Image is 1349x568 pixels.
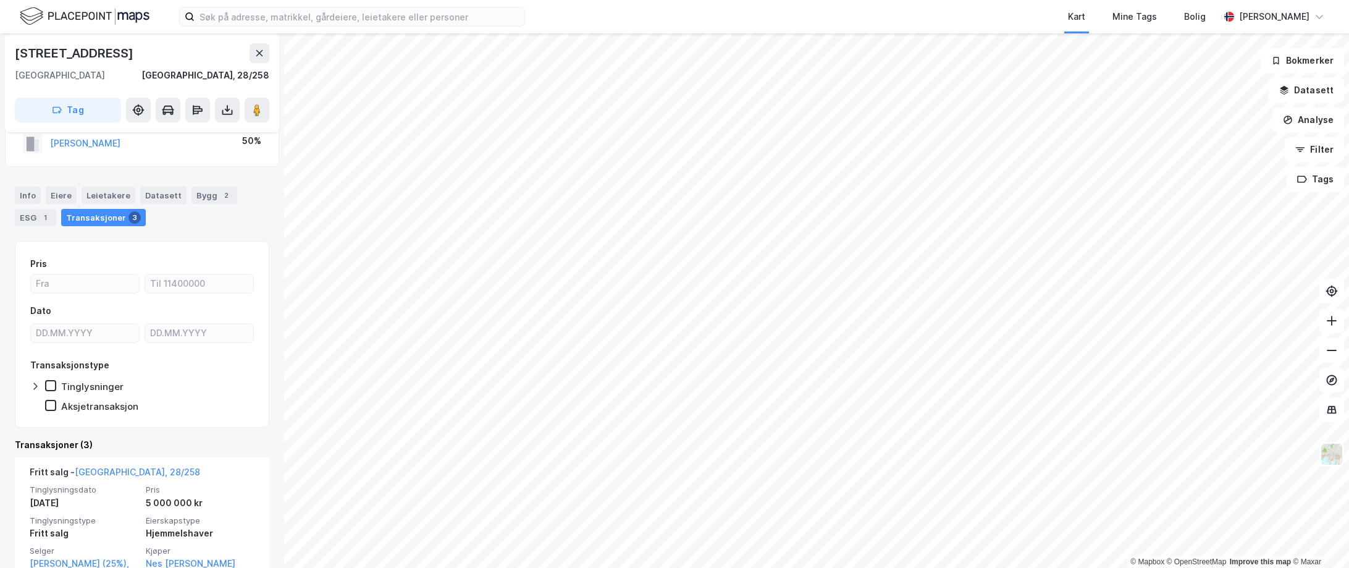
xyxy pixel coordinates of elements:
img: Z [1320,443,1343,466]
div: [STREET_ADDRESS] [15,43,136,63]
div: [GEOGRAPHIC_DATA], 28/258 [141,68,269,83]
div: 2 [220,189,232,201]
span: Selger [30,546,138,556]
span: Kjøper [146,546,254,556]
div: ESG [15,209,56,226]
input: DD.MM.YYYY [31,324,139,342]
div: [DATE] [30,496,138,511]
a: [GEOGRAPHIC_DATA], 28/258 [75,467,200,477]
div: Bolig [1184,9,1206,24]
a: Mapbox [1130,557,1164,566]
div: Fritt salg - [30,465,200,485]
button: Analyse [1272,108,1344,132]
div: Mine Tags [1112,9,1157,24]
div: Transaksjoner [61,209,146,226]
span: Eierskapstype [146,515,254,526]
div: Transaksjoner (3) [15,438,269,452]
div: Tinglysninger [61,381,124,392]
span: Pris [146,485,254,495]
div: Kontrollprogram for chat [1287,509,1349,568]
div: 50% [242,134,261,148]
button: Bokmerker [1261,48,1344,73]
span: Tinglysningsdato [30,485,138,495]
div: Fritt salg [30,526,138,541]
button: Tags [1287,167,1344,192]
input: Til 11400000 [145,274,253,293]
button: Datasett [1269,78,1344,103]
div: [GEOGRAPHIC_DATA] [15,68,105,83]
div: Transaksjonstype [30,358,109,373]
div: 1 [39,211,51,224]
a: Improve this map [1230,557,1291,566]
div: 5 000 000 kr [146,496,254,511]
button: Filter [1285,137,1344,162]
div: Aksjetransaksjon [61,401,138,412]
div: Eiere [46,187,77,204]
div: Pris [30,256,47,271]
div: Leietakere [82,187,135,204]
div: Bygg [191,187,237,204]
a: OpenStreetMap [1167,557,1227,566]
iframe: Chat Widget [1287,509,1349,568]
div: Info [15,187,41,204]
span: Tinglysningstype [30,515,138,526]
input: DD.MM.YYYY [145,324,253,342]
input: Fra [31,274,139,293]
input: Søk på adresse, matrikkel, gårdeiere, leietakere eller personer [195,7,524,26]
div: [PERSON_NAME] [1239,9,1309,24]
div: 3 [128,211,141,224]
div: Hjemmelshaver [146,526,254,541]
img: logo.f888ab2527a4732fd821a326f86c7f29.svg [20,6,149,27]
div: Dato [30,303,51,318]
button: Tag [15,98,121,122]
div: Kart [1068,9,1085,24]
div: Datasett [140,187,187,204]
